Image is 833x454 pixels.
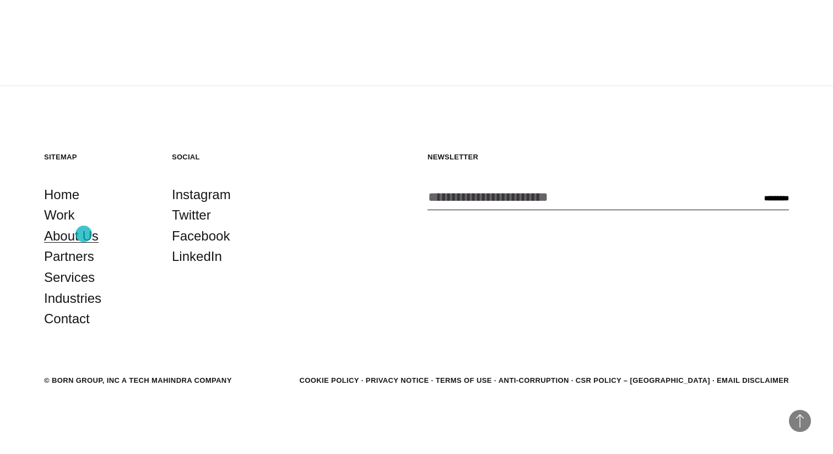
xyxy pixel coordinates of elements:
[366,376,429,384] a: Privacy Notice
[44,267,95,288] a: Services
[789,410,811,432] button: Back to Top
[717,376,789,384] a: Email Disclaimer
[436,376,492,384] a: Terms of Use
[299,376,359,384] a: Cookie Policy
[172,246,222,267] a: LinkedIn
[172,184,231,205] a: Instagram
[44,226,99,247] a: About Us
[44,184,79,205] a: Home
[44,375,232,386] div: © BORN GROUP, INC A Tech Mahindra Company
[576,376,710,384] a: CSR POLICY – [GEOGRAPHIC_DATA]
[44,152,150,162] h5: Sitemap
[44,308,90,329] a: Contact
[172,205,211,226] a: Twitter
[44,205,75,226] a: Work
[172,226,230,247] a: Facebook
[172,152,278,162] h5: Social
[44,288,101,309] a: Industries
[428,152,789,162] h5: Newsletter
[44,246,94,267] a: Partners
[499,376,569,384] a: Anti-Corruption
